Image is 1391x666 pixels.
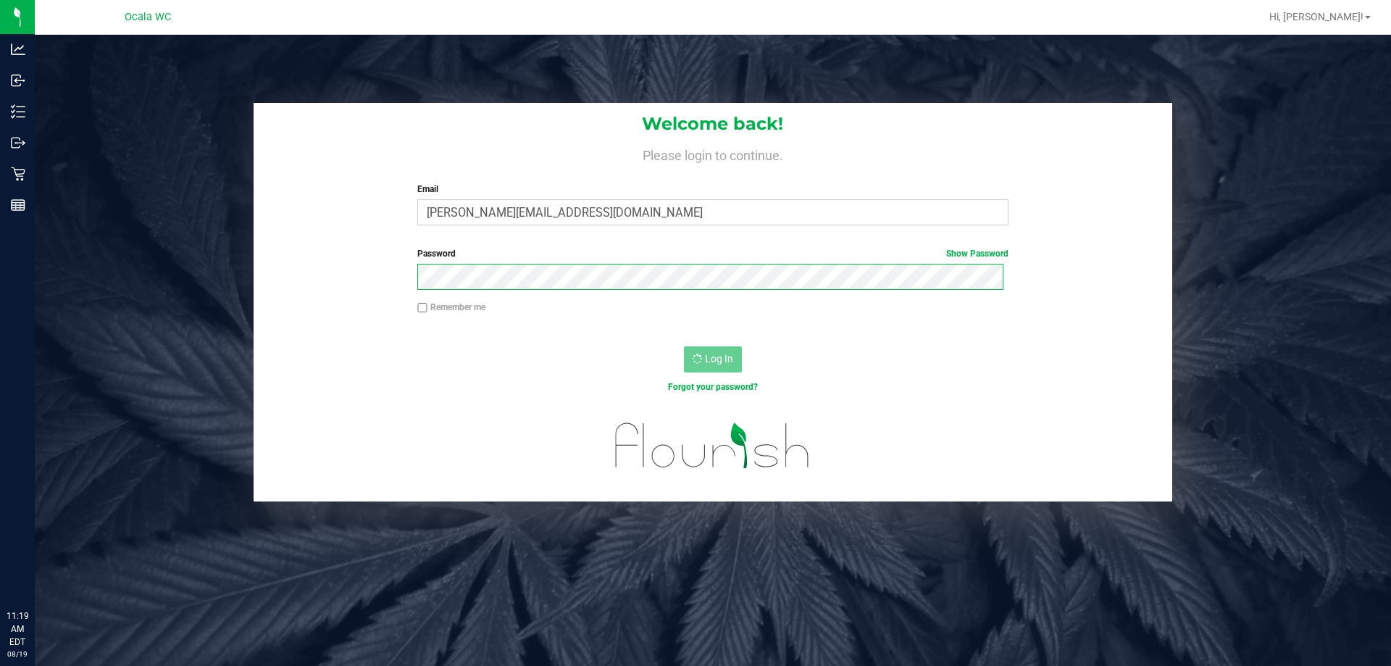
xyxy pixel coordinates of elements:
[11,42,25,57] inline-svg: Analytics
[417,183,1008,196] label: Email
[11,198,25,212] inline-svg: Reports
[705,353,733,365] span: Log In
[417,303,427,313] input: Remember me
[254,115,1172,133] h1: Welcome back!
[417,301,485,314] label: Remember me
[417,249,456,259] span: Password
[11,167,25,181] inline-svg: Retail
[11,136,25,150] inline-svg: Outbound
[125,11,171,23] span: Ocala WC
[11,73,25,88] inline-svg: Inbound
[598,409,827,483] img: flourish_logo.svg
[11,104,25,119] inline-svg: Inventory
[946,249,1008,259] a: Show Password
[1269,11,1363,22] span: Hi, [PERSON_NAME]!
[668,382,758,392] a: Forgot your password?
[7,649,28,659] p: 08/19
[254,145,1172,162] h4: Please login to continue.
[7,609,28,649] p: 11:19 AM EDT
[684,346,742,372] button: Log In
